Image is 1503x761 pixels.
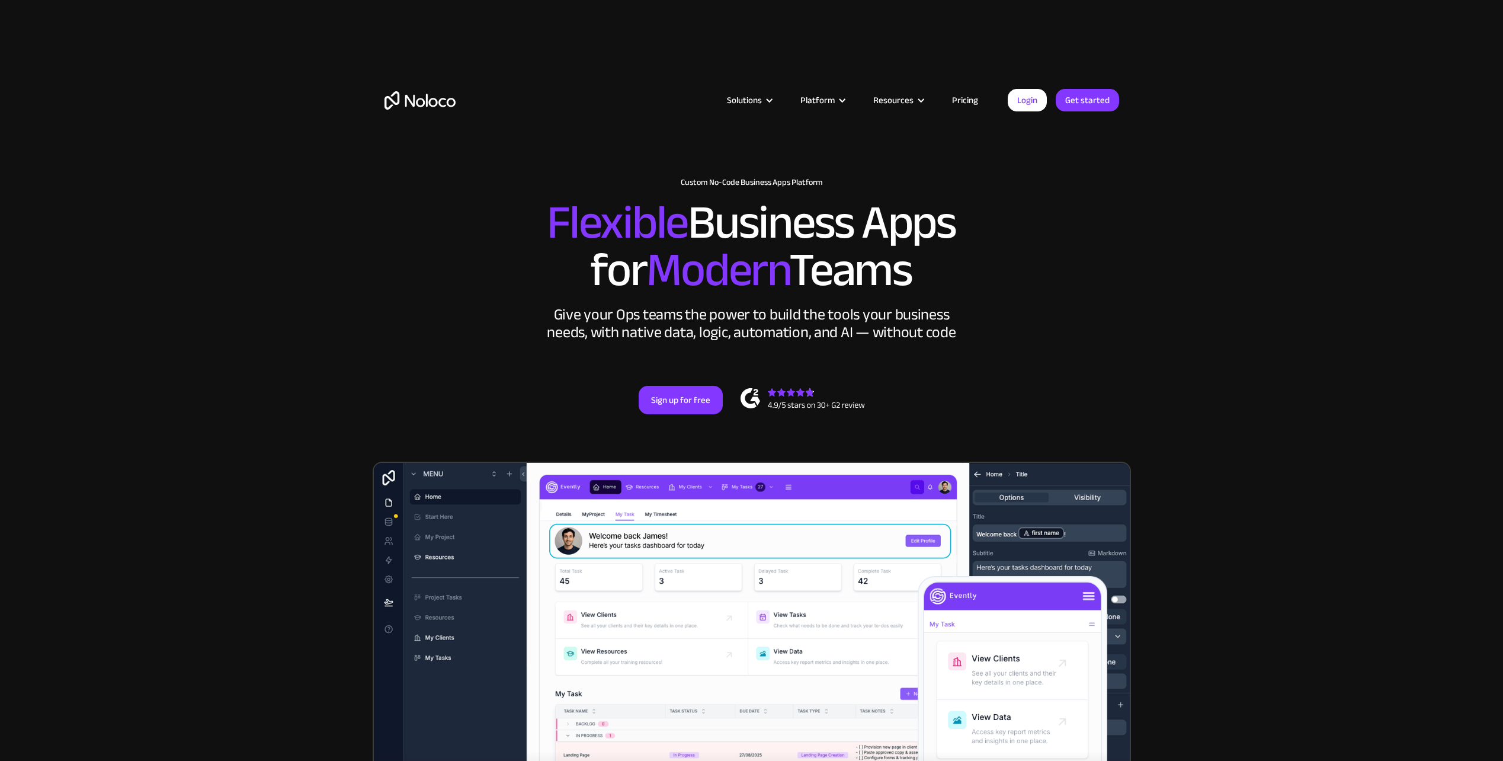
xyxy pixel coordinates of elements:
[858,92,937,108] div: Resources
[712,92,786,108] div: Solutions
[384,199,1119,294] h2: Business Apps for Teams
[384,178,1119,187] h1: Custom No-Code Business Apps Platform
[937,92,993,108] a: Pricing
[786,92,858,108] div: Platform
[639,386,723,414] a: Sign up for free
[544,306,959,341] div: Give your Ops teams the power to build the tools your business needs, with native data, logic, au...
[800,92,835,108] div: Platform
[873,92,914,108] div: Resources
[1008,89,1047,111] a: Login
[547,178,688,267] span: Flexible
[646,226,789,314] span: Modern
[1056,89,1119,111] a: Get started
[384,91,456,110] a: home
[727,92,762,108] div: Solutions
